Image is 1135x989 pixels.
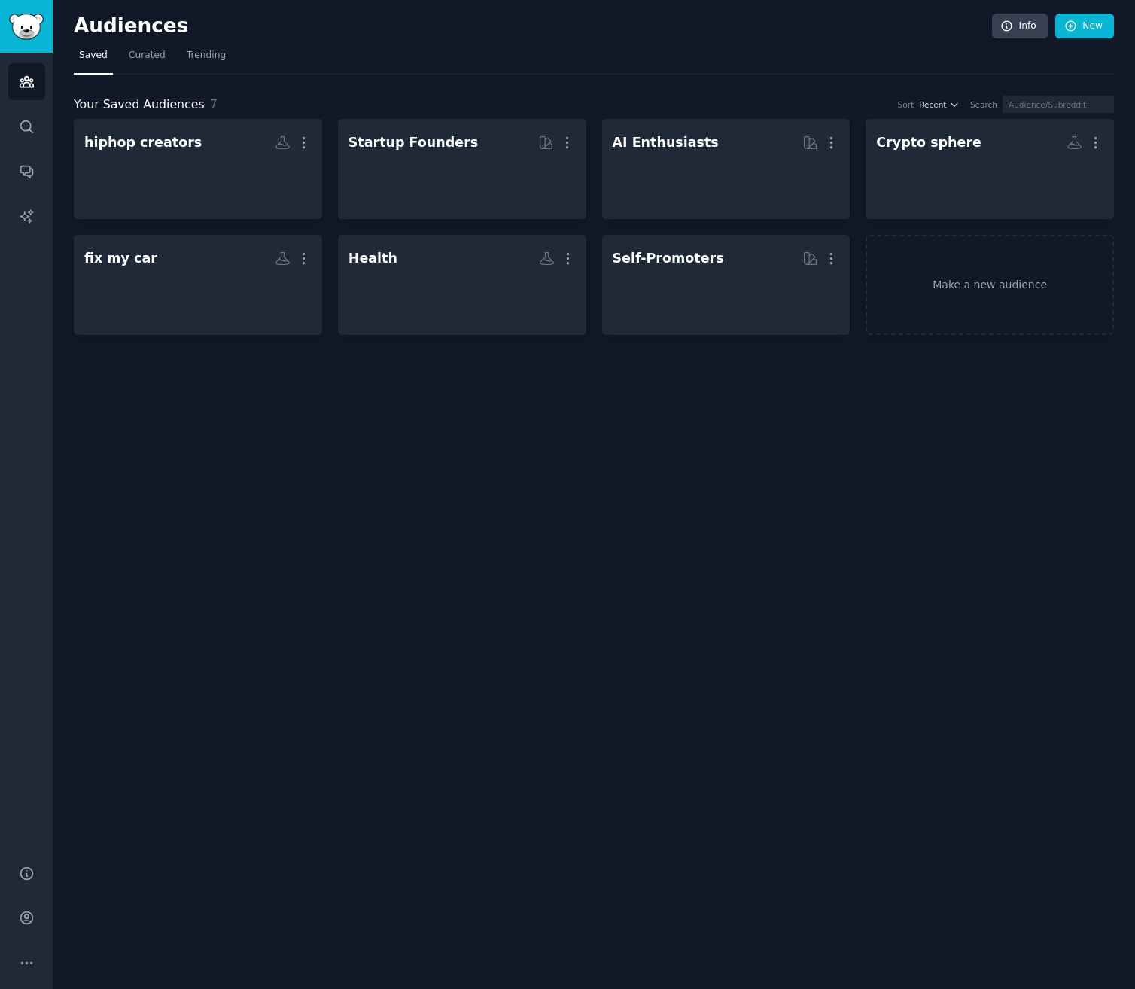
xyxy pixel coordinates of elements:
[348,249,397,268] div: Health
[348,133,478,152] div: Startup Founders
[79,49,108,62] span: Saved
[84,249,157,268] div: fix my car
[992,14,1048,39] a: Info
[898,99,914,110] div: Sort
[919,99,960,110] button: Recent
[74,44,113,75] a: Saved
[602,235,850,335] a: Self-Promoters
[866,119,1114,219] a: Crypto sphere
[74,235,322,335] a: fix my car
[1003,96,1114,113] input: Audience/Subreddit
[9,14,44,40] img: GummySearch logo
[74,96,205,114] span: Your Saved Audiences
[181,44,231,75] a: Trending
[74,119,322,219] a: hiphop creators
[876,133,981,152] div: Crypto sphere
[613,133,719,152] div: AI Enthusiasts
[919,99,946,110] span: Recent
[123,44,171,75] a: Curated
[602,119,850,219] a: AI Enthusiasts
[338,235,586,335] a: Health
[187,49,226,62] span: Trending
[970,99,997,110] div: Search
[1055,14,1114,39] a: New
[74,14,992,38] h2: Audiences
[338,119,586,219] a: Startup Founders
[866,235,1114,335] a: Make a new audience
[129,49,166,62] span: Curated
[613,249,724,268] div: Self-Promoters
[84,133,202,152] div: hiphop creators
[210,97,218,111] span: 7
